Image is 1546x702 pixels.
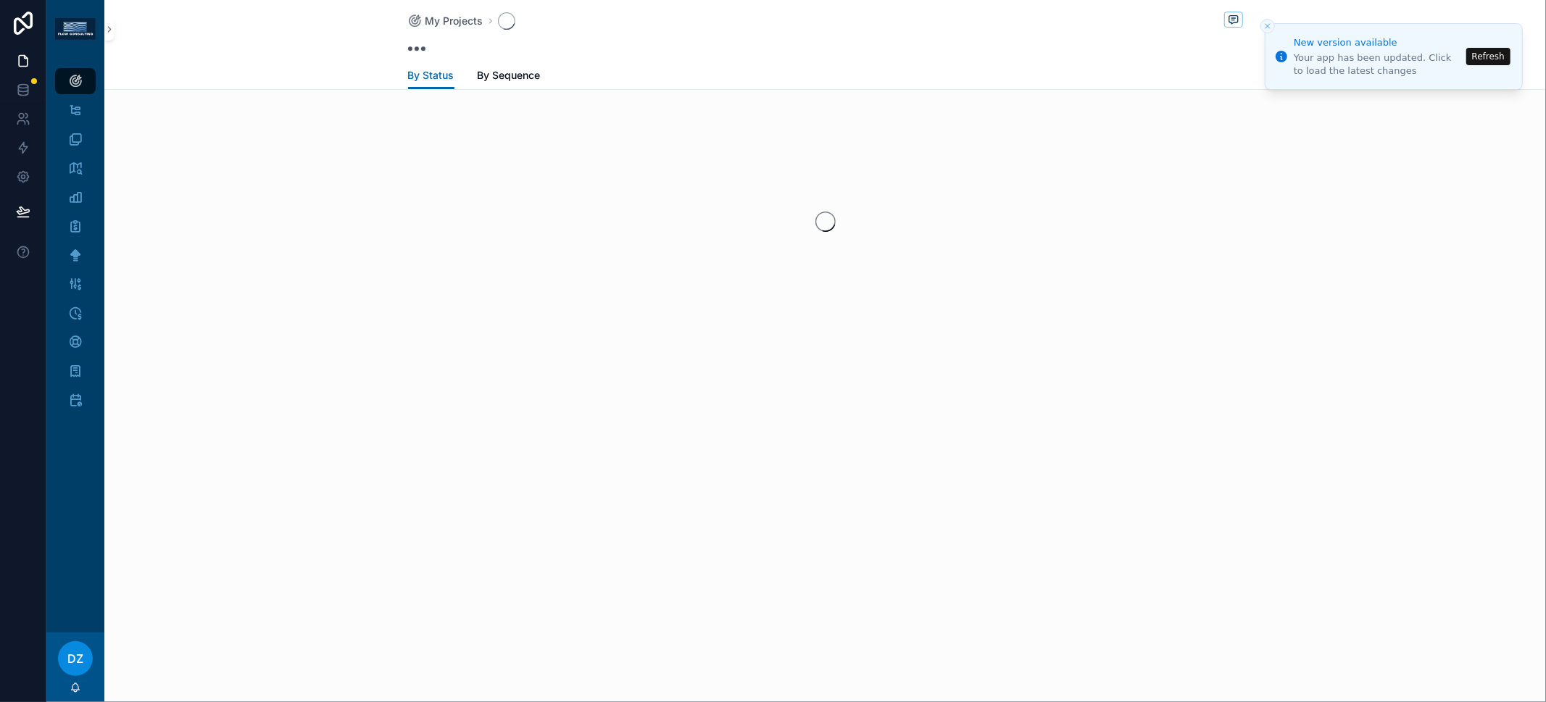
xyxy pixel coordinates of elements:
[1260,19,1275,33] button: Close toast
[67,650,83,667] span: DZ
[46,58,104,432] div: scrollable content
[425,14,483,28] span: My Projects
[408,14,483,28] a: My Projects
[478,62,541,91] a: By Sequence
[408,68,454,83] span: By Status
[1466,48,1510,65] button: Refresh
[55,18,96,40] img: App logo
[1294,51,1462,78] div: Your app has been updated. Click to load the latest changes
[478,68,541,83] span: By Sequence
[408,62,454,90] a: By Status
[1294,35,1462,50] div: New version available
